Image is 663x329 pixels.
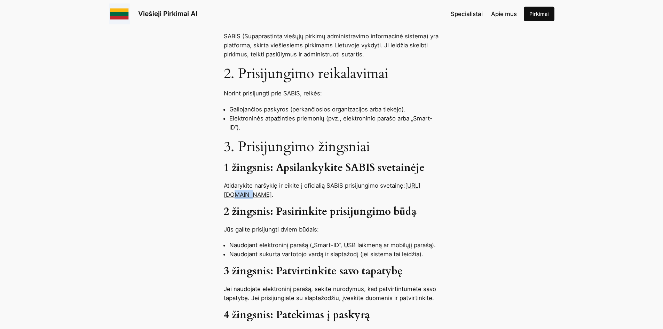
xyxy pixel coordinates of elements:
strong: 4 žingsnis: Patekimas į paskyrą [224,308,370,322]
span: Specialistai [451,10,483,17]
a: Pirkimai [524,7,554,21]
a: Viešieji Pirkimai AI [138,9,197,18]
li: Naudojant elektroninį parašą („Smart-ID“, USB laikmeną ar mobilųjį parašą). [229,241,440,250]
nav: Navigation [451,9,517,18]
p: Norint prisijungti prie SABIS, reikės: [224,89,440,98]
a: Apie mus [491,9,517,18]
strong: 1 žingsnis: Apsilankykite SABIS svetainėje [224,161,425,175]
img: Viešieji pirkimai logo [109,3,130,24]
li: Elektroninės atpažinties priemonių (pvz., elektroninio parašo arba „Smart-ID“). [229,114,440,132]
p: SABIS (Supaprastinta viešųjų pirkimų administravimo informacinė sistema) yra platforma, skirta vi... [224,32,440,59]
h2: 3. Prisijungimo žingsniai [224,139,440,155]
strong: 2 žingsnis: Pasirinkite prisijungimo būdą [224,205,417,219]
a: Specialistai [451,9,483,18]
p: Jūs galite prisijungti dviem būdais: [224,225,440,234]
li: Galiojančios paskyros (perkančiosios organizacijos arba tiekėjo). [229,105,440,114]
p: Atidarykite naršyklę ir eikite į oficialią SABIS prisijungimo svetainę: . [224,181,440,199]
strong: 3 žingsnis: Patvirtinkite savo tapatybę [224,264,403,278]
p: Jei naudojate elektroninį parašą, sekite nurodymus, kad patvirtintumėte savo tapatybę. Jei prisij... [224,284,440,303]
h2: 2. Prisijungimo reikalavimai [224,65,440,82]
a: [URL][DOMAIN_NAME] [224,182,420,198]
li: Naudojant sukurta vartotojo vardą ir slaptažodį (jei sistema tai leidžia). [229,250,440,259]
span: Apie mus [491,10,517,17]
